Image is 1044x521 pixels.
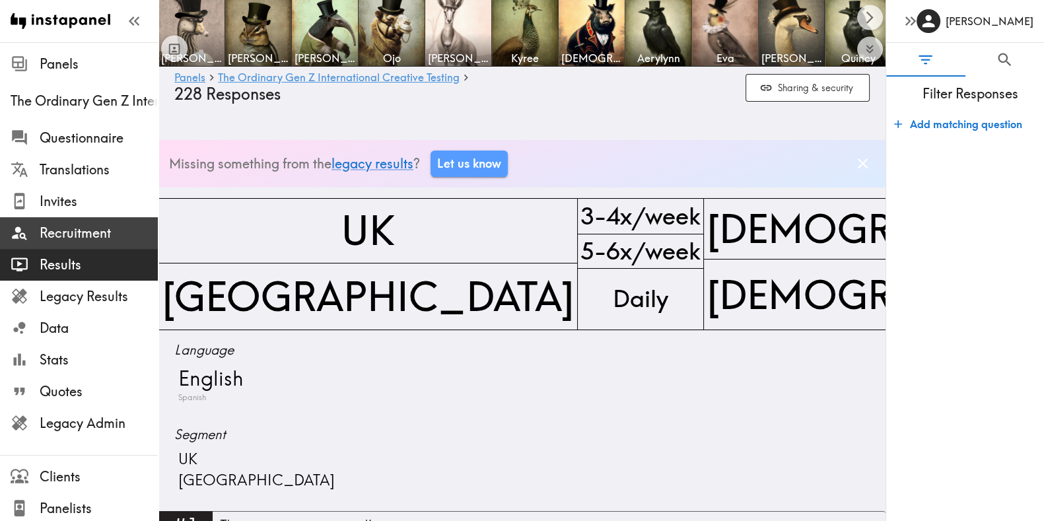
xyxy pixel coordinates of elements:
[996,51,1014,69] span: Search
[40,256,158,274] span: Results
[161,36,188,62] button: Toggle between responses and questions
[40,319,158,337] span: Data
[174,72,205,85] a: Panels
[695,51,755,65] span: Eva
[897,85,1044,103] span: Filter Responses
[578,232,703,270] span: 5-6x/week
[174,341,870,359] span: Language
[295,51,355,65] span: [PERSON_NAME]
[174,85,281,104] span: 228 Responses
[889,111,1027,137] button: Add matching question
[40,55,158,73] span: Panels
[339,200,398,261] span: UK
[851,151,875,176] button: Dismiss banner
[828,51,889,65] span: Quincy
[561,51,622,65] span: [DEMOGRAPHIC_DATA]
[40,414,158,433] span: Legacy Admin
[40,499,158,518] span: Panelists
[495,51,555,65] span: Kyree
[218,72,460,85] a: The Ordinary Gen Z International Creative Testing
[175,469,335,490] span: [GEOGRAPHIC_DATA]
[40,129,158,147] span: Questionnaire
[946,14,1033,28] h6: [PERSON_NAME]
[175,392,206,404] span: Spanish
[161,51,222,65] span: [PERSON_NAME]
[40,224,158,242] span: Recruitment
[431,151,508,177] a: Let us know
[40,160,158,179] span: Translations
[228,51,289,65] span: [PERSON_NAME]
[169,155,420,173] p: Missing something from the ?
[40,382,158,401] span: Quotes
[159,266,577,327] span: [GEOGRAPHIC_DATA]
[628,51,689,65] span: Aerylynn
[361,51,422,65] span: Ojo
[886,43,965,77] button: Filter Responses
[578,197,703,235] span: 3-4x/week
[40,468,158,486] span: Clients
[11,92,158,110] span: The Ordinary Gen Z International Creative Testing
[175,449,197,469] span: UK
[761,51,822,65] span: [PERSON_NAME]
[40,287,158,306] span: Legacy Results
[428,51,489,65] span: [PERSON_NAME]
[331,155,413,172] a: legacy results
[40,351,158,369] span: Stats
[857,5,883,30] button: Scroll right
[175,365,244,392] span: English
[40,192,158,211] span: Invites
[857,36,883,62] button: Expand to show all items
[174,425,870,444] span: Segment
[746,74,870,102] button: Sharing & security
[610,279,671,318] span: Daily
